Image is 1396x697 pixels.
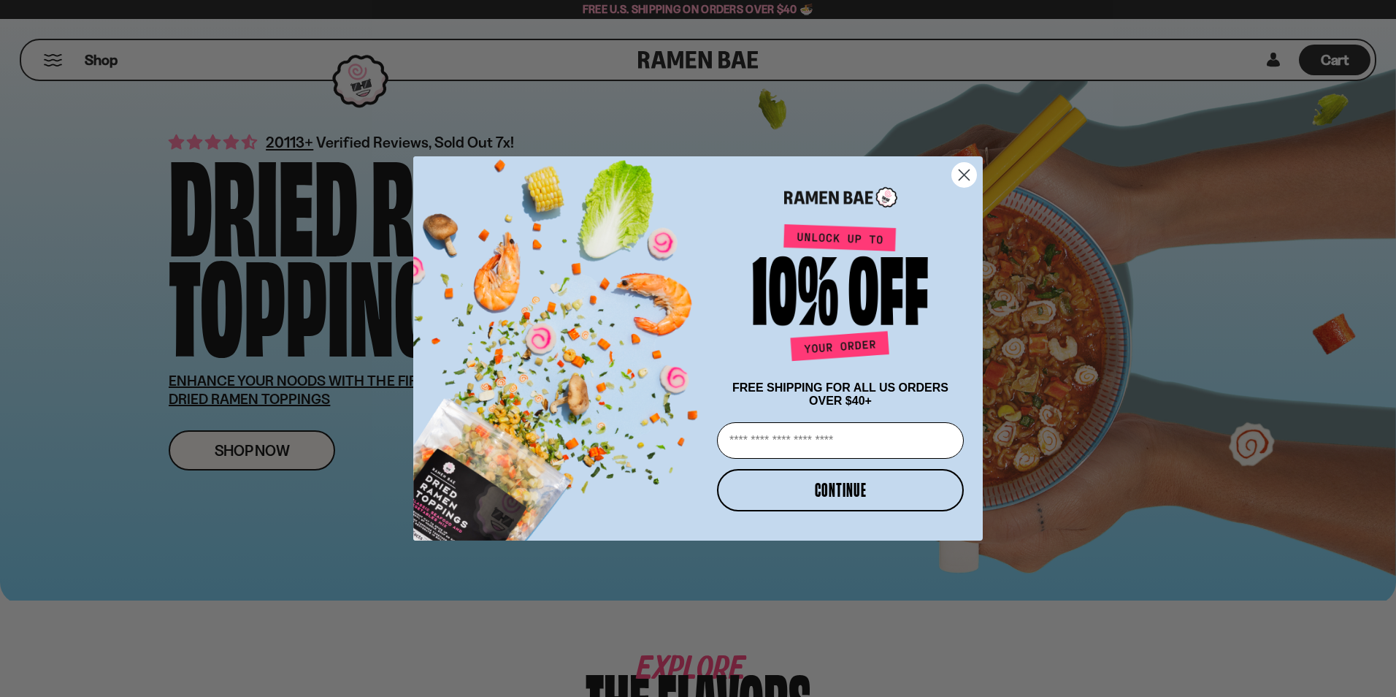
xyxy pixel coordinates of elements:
span: FREE SHIPPING FOR ALL US ORDERS OVER $40+ [732,381,948,407]
img: Ramen Bae Logo [784,186,897,210]
img: ce7035ce-2e49-461c-ae4b-8ade7372f32c.png [413,143,711,541]
button: CONTINUE [717,469,964,511]
img: Unlock up to 10% off [749,224,932,367]
button: Close dialog [951,162,977,188]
